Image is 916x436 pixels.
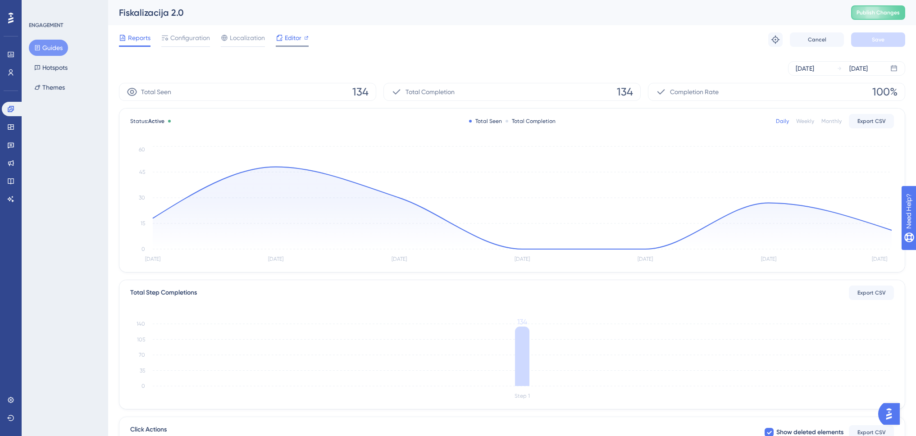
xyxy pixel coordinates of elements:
[145,256,160,262] tspan: [DATE]
[776,118,789,125] div: Daily
[617,85,633,99] span: 134
[139,195,145,201] tspan: 30
[137,336,145,343] tspan: 105
[851,32,905,47] button: Save
[119,6,829,19] div: Fiskalizacija 2.0
[857,429,886,436] span: Export CSV
[790,32,844,47] button: Cancel
[352,85,369,99] span: 134
[140,368,145,374] tspan: 35
[515,393,530,399] tspan: Step 1
[406,86,455,97] span: Total Completion
[130,118,164,125] span: Status:
[137,321,145,327] tspan: 140
[872,256,887,262] tspan: [DATE]
[857,289,886,296] span: Export CSV
[857,118,886,125] span: Export CSV
[130,287,197,298] div: Total Step Completions
[141,220,145,227] tspan: 15
[285,32,301,43] span: Editor
[139,169,145,175] tspan: 45
[29,59,73,76] button: Hotspots
[872,36,884,43] span: Save
[469,118,502,125] div: Total Seen
[851,5,905,20] button: Publish Changes
[517,318,527,326] tspan: 134
[638,256,653,262] tspan: [DATE]
[148,118,164,124] span: Active
[796,63,814,74] div: [DATE]
[128,32,150,43] span: Reports
[849,63,868,74] div: [DATE]
[392,256,407,262] tspan: [DATE]
[21,2,56,13] span: Need Help?
[29,22,63,29] div: ENGAGEMENT
[808,36,826,43] span: Cancel
[141,86,171,97] span: Total Seen
[230,32,265,43] span: Localization
[821,118,842,125] div: Monthly
[139,146,145,153] tspan: 60
[170,32,210,43] span: Configuration
[268,256,283,262] tspan: [DATE]
[849,114,894,128] button: Export CSV
[849,286,894,300] button: Export CSV
[29,79,70,95] button: Themes
[878,400,905,427] iframe: UserGuiding AI Assistant Launcher
[796,118,814,125] div: Weekly
[29,40,68,56] button: Guides
[141,246,145,252] tspan: 0
[670,86,719,97] span: Completion Rate
[506,118,556,125] div: Total Completion
[761,256,776,262] tspan: [DATE]
[141,383,145,389] tspan: 0
[857,9,900,16] span: Publish Changes
[139,352,145,358] tspan: 70
[872,85,898,99] span: 100%
[515,256,530,262] tspan: [DATE]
